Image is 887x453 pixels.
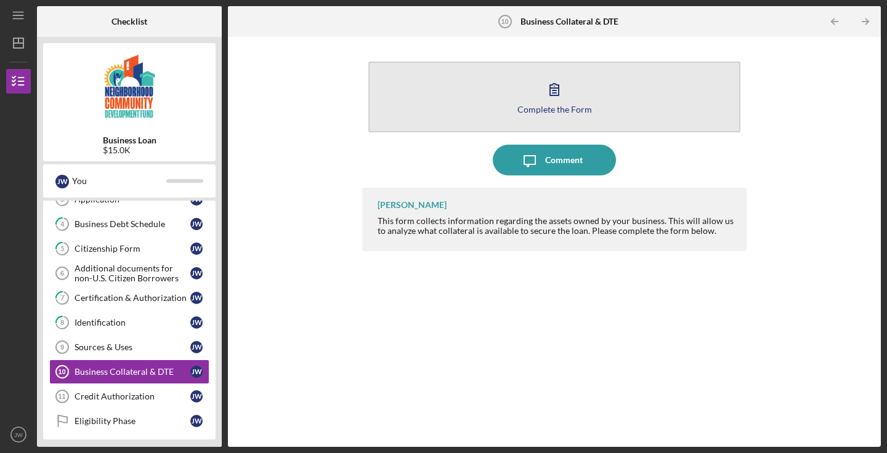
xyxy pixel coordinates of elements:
button: Complete the Form [368,62,740,132]
a: 8IdentificationJW [49,310,209,335]
tspan: 10 [58,368,65,375]
div: Sources & Uses [75,342,190,352]
tspan: 11 [58,393,65,400]
tspan: 7 [60,294,65,302]
a: Eligibility PhaseJW [49,409,209,433]
tspan: 5 [60,245,64,253]
div: J W [55,175,69,188]
div: J W [190,218,203,230]
div: Certification & Authorization [75,293,190,303]
tspan: 4 [60,220,65,228]
div: J W [190,267,203,279]
div: J W [190,415,203,427]
div: Complete the Form [517,105,592,114]
div: Comment [545,145,583,175]
div: $15.0K [103,145,156,155]
a: 9Sources & UsesJW [49,335,209,359]
div: Identification [75,318,190,327]
a: 6Additional documents for non-U.S. Citizen BorrowersJW [49,261,209,286]
a: 11Credit AuthorizationJW [49,384,209,409]
div: [PERSON_NAME] [378,200,447,210]
a: 7Certification & AuthorizationJW [49,286,209,310]
div: J W [190,341,203,353]
div: J W [190,366,203,378]
div: J W [190,316,203,329]
a: 5Citizenship FormJW [49,236,209,261]
div: J W [190,243,203,255]
tspan: 6 [60,270,64,277]
tspan: 10 [501,18,509,25]
div: J W [190,390,203,403]
button: Comment [493,145,616,175]
b: Business Loan [103,135,156,145]
a: 10Business Collateral & DTEJW [49,359,209,384]
tspan: 3 [60,196,64,204]
b: Business Collateral & DTE [520,17,618,26]
a: 4Business Debt ScheduleJW [49,212,209,236]
div: Additional documents for non-U.S. Citizen Borrowers [75,263,190,283]
div: Citizenship Form [75,244,190,254]
div: Business Collateral & DTE [75,367,190,377]
b: Checklist [111,17,147,26]
button: JW [6,422,31,447]
tspan: 8 [60,319,64,327]
div: Business Debt Schedule [75,219,190,229]
div: You [72,170,166,191]
img: Product logo [43,49,216,123]
text: JW [14,431,23,438]
tspan: 9 [60,343,64,351]
div: Eligibility Phase [75,416,190,426]
div: Credit Authorization [75,391,190,401]
div: J W [190,292,203,304]
div: This form collects information regarding the assets owned by your business. This will allow us to... [378,216,734,236]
